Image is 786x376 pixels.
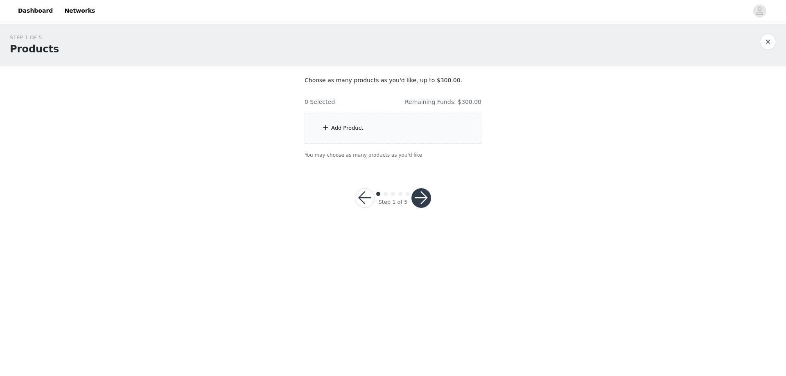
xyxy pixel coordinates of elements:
[305,98,335,106] h4: 0 Selected
[10,34,59,42] div: STEP 1 OF 5
[59,2,100,20] a: Networks
[305,151,481,159] p: You may choose as many products as you'd like
[378,198,407,206] div: Step 1 of 5
[305,76,481,85] p: Choose as many products as you'd like, up to $300.00.
[405,98,481,106] h4: Remaining Funds: $300.00
[13,2,58,20] a: Dashboard
[10,42,59,56] h1: Products
[331,124,364,132] div: Add Product
[756,5,763,18] div: avatar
